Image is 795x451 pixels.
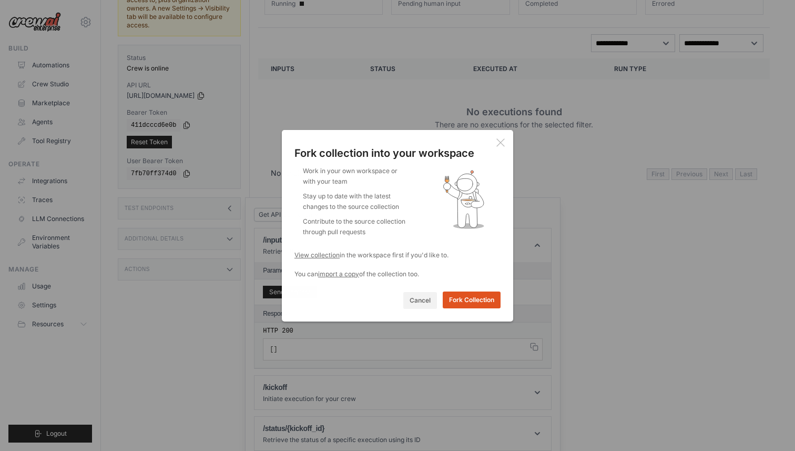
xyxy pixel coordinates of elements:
li: Stay up to date with the latest changes to the source collection [303,191,408,212]
button: Fork Collection [443,292,501,308]
a: View collection [294,251,340,259]
button: Cancel [403,292,437,309]
div: Fork collection into your workspace [294,147,501,159]
div: in the workspace first if you'd like to. [294,250,501,260]
li: Work in your own workspace or with your team [303,166,408,187]
li: Contribute to the source collection through pull requests [303,216,408,237]
a: import a copy [318,270,359,278]
div: You can of the collection too. [294,269,501,279]
a: Fork Collection [443,296,501,304]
